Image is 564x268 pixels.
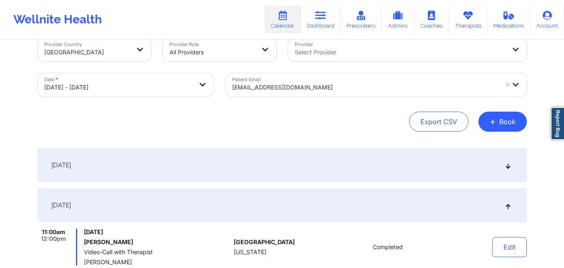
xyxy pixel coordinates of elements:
[382,6,414,33] a: Admins
[409,112,468,132] button: Export CSV
[51,201,71,209] span: [DATE]
[232,78,498,97] div: [EMAIL_ADDRESS][DOMAIN_NAME]
[551,107,564,140] a: Report Bug
[530,6,564,33] a: Account
[490,119,496,124] span: +
[44,78,193,97] div: [DATE] - [DATE]
[373,244,403,250] span: Completed
[234,249,266,255] span: [US_STATE]
[84,229,230,235] span: [DATE]
[414,6,449,33] a: Coaches
[234,239,295,245] span: [GEOGRAPHIC_DATA]
[84,259,230,265] span: [PERSON_NAME]
[44,43,130,61] div: [GEOGRAPHIC_DATA]
[84,249,230,255] span: Video-Call with Therapist
[478,112,527,132] button: +Book
[42,229,65,235] span: 11:00am
[488,6,531,33] a: Medications
[301,6,341,33] a: Dashboard
[449,6,488,33] a: Therapists
[341,6,382,33] a: Prescribers
[84,239,230,245] h6: [PERSON_NAME]
[51,161,71,169] span: [DATE]
[41,235,66,242] span: 12:00pm
[265,6,301,33] a: Calendar
[492,237,527,257] button: Edit
[169,43,255,61] div: All Providers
